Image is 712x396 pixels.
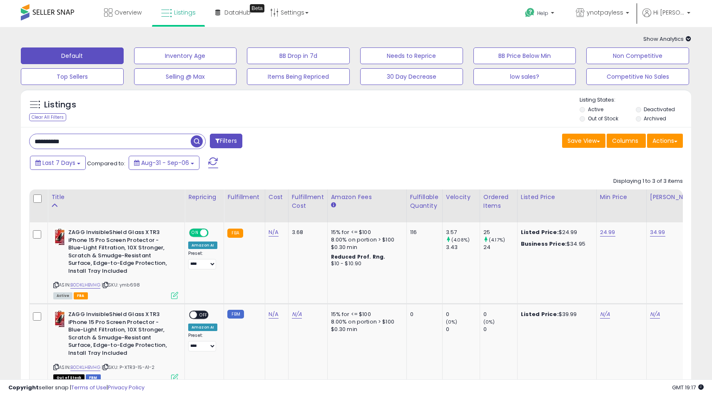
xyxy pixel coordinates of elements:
[518,1,563,27] a: Help
[446,326,480,333] div: 0
[44,99,76,111] h5: Listings
[250,4,264,12] div: Tooltip anchor
[588,115,618,122] label: Out of Stock
[141,159,189,167] span: Aug-31 - Sep-06
[446,193,476,202] div: Velocity
[644,115,666,122] label: Archived
[489,237,505,243] small: (4.17%)
[521,310,559,318] b: Listed Price:
[650,310,660,319] a: N/A
[331,318,400,326] div: 8.00% on portion > $100
[292,193,324,210] div: Fulfillment Cost
[586,47,689,64] button: Non Competitive
[410,193,439,210] div: Fulfillable Quantity
[30,156,86,170] button: Last 7 Days
[650,228,665,237] a: 34.99
[21,68,124,85] button: Top Sellers
[410,311,436,318] div: 0
[587,8,623,17] span: ynotpayless
[129,156,199,170] button: Aug-31 - Sep-06
[74,292,88,299] span: FBA
[331,253,386,260] b: Reduced Prof. Rng.
[331,193,403,202] div: Amazon Fees
[613,177,683,185] div: Displaying 1 to 3 of 3 items
[331,229,400,236] div: 15% for <= $100
[210,134,242,148] button: Filters
[360,47,463,64] button: Needs to Reprice
[227,229,243,238] small: FBA
[521,240,590,248] div: $34.95
[188,324,217,331] div: Amazon AI
[51,193,181,202] div: Title
[446,319,458,325] small: (0%)
[644,106,675,113] label: Deactivated
[134,68,237,85] button: Selling @ Max
[521,193,593,202] div: Listed Price
[473,68,576,85] button: low sales?
[227,310,244,319] small: FBM
[71,384,107,391] a: Terms of Use
[70,364,100,371] a: B0DKLHBVHG
[331,236,400,244] div: 8.00% on portion > $100
[53,229,178,298] div: ASIN:
[521,311,590,318] div: $39.99
[269,228,279,237] a: N/A
[8,384,144,392] div: seller snap | |
[446,229,480,236] div: 3.57
[53,229,66,245] img: 41rQqy2CzcL._SL40_.jpg
[562,134,605,148] button: Save View
[410,229,436,236] div: 116
[227,193,261,202] div: Fulfillment
[360,68,463,85] button: 30 Day Decrease
[331,311,400,318] div: 15% for <= $100
[86,374,101,381] span: FBM
[292,310,302,319] a: N/A
[29,113,66,121] div: Clear All Filters
[331,244,400,251] div: $0.30 min
[247,47,350,64] button: BB Drop in 7d
[580,96,691,104] p: Listing States:
[42,159,75,167] span: Last 7 Days
[68,229,169,277] b: ZAGG InvisibleShield Glass XTR3 iPhone 15 Pro Screen Protector - Blue-Light Filtration, 10X Stron...
[188,193,220,202] div: Repricing
[197,311,210,319] span: OFF
[446,311,480,318] div: 0
[115,8,142,17] span: Overview
[647,134,683,148] button: Actions
[483,311,517,318] div: 0
[87,159,125,167] span: Compared to:
[68,311,169,359] b: ZAGG InvisibleShield Glass XTR3 iPhone 15 Pro Screen Protector - Blue-Light Filtration, 10X Stron...
[473,47,576,64] button: BB Price Below Min
[269,193,285,202] div: Cost
[612,137,638,145] span: Columns
[331,260,400,267] div: $10 - $10.90
[483,319,495,325] small: (0%)
[672,384,704,391] span: 2025-09-14 19:17 GMT
[224,8,251,17] span: DataHub
[21,47,124,64] button: Default
[521,240,567,248] b: Business Price:
[483,326,517,333] div: 0
[174,8,196,17] span: Listings
[600,193,643,202] div: Min Price
[588,106,603,113] label: Active
[134,47,237,64] button: Inventory Age
[446,244,480,251] div: 3.43
[331,202,336,209] small: Amazon Fees.
[108,384,144,391] a: Privacy Policy
[650,193,700,202] div: [PERSON_NAME]
[70,281,100,289] a: B0DKLHBVHG
[8,384,39,391] strong: Copyright
[190,229,200,237] span: ON
[188,251,217,269] div: Preset:
[53,374,85,381] span: All listings that are currently out of stock and unavailable for purchase on Amazon
[521,228,559,236] b: Listed Price:
[53,292,72,299] span: All listings currently available for purchase on Amazon
[451,237,470,243] small: (4.08%)
[483,193,514,210] div: Ordered Items
[525,7,535,18] i: Get Help
[331,326,400,333] div: $0.30 min
[521,229,590,236] div: $24.99
[292,229,321,236] div: 3.68
[53,311,66,327] img: 41rQqy2CzcL._SL40_.jpg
